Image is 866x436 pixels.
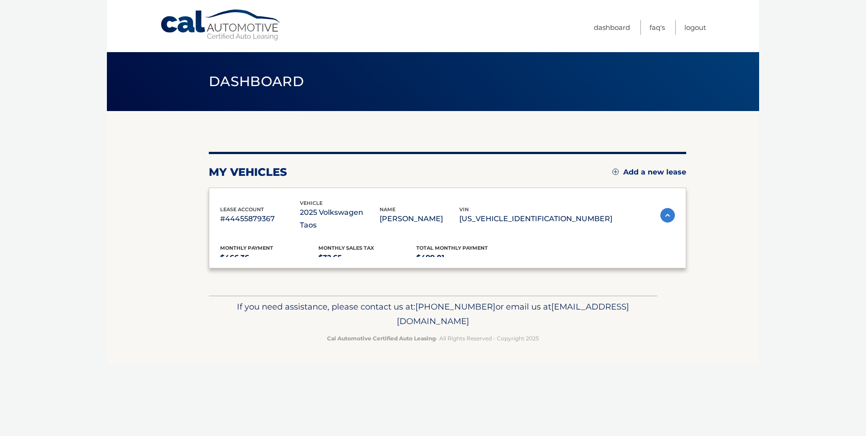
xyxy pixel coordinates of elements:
[318,252,417,264] p: $32.65
[397,301,629,326] span: [EMAIL_ADDRESS][DOMAIN_NAME]
[215,300,651,329] p: If you need assistance, please contact us at: or email us at
[220,206,264,213] span: lease account
[318,245,374,251] span: Monthly sales Tax
[160,9,282,41] a: Cal Automotive
[649,20,665,35] a: FAQ's
[416,252,515,264] p: $499.01
[209,165,287,179] h2: my vehicles
[300,206,380,232] p: 2025 Volkswagen Taos
[459,213,612,225] p: [US_VEHICLE_IDENTIFICATION_NUMBER]
[220,245,273,251] span: Monthly Payment
[380,206,395,213] span: name
[220,252,318,264] p: $466.36
[684,20,706,35] a: Logout
[660,208,675,223] img: accordion-active.svg
[327,335,436,342] strong: Cal Automotive Certified Auto Leasing
[416,245,488,251] span: Total Monthly Payment
[300,200,322,206] span: vehicle
[612,169,619,175] img: add.svg
[594,20,630,35] a: Dashboard
[380,213,459,225] p: [PERSON_NAME]
[209,73,304,90] span: Dashboard
[220,213,300,225] p: #44455879367
[612,168,686,177] a: Add a new lease
[215,334,651,343] p: - All Rights Reserved - Copyright 2025
[459,206,469,213] span: vin
[415,301,496,312] span: [PHONE_NUMBER]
